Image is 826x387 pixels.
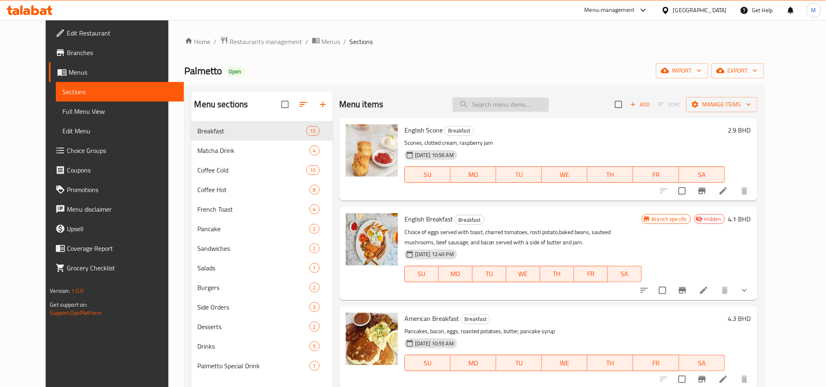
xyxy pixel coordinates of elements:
span: English Breakfast [404,213,453,225]
button: Manage items [686,97,758,112]
div: Pancake2 [191,219,333,239]
div: items [309,283,320,292]
div: Pancake [198,224,309,234]
span: SA [682,357,722,369]
span: Edit Menu [62,126,177,136]
div: Coffee Hot8 [191,180,333,199]
span: Open [226,68,245,75]
span: Coffee Hot [198,185,309,195]
span: Burgers [198,283,309,292]
span: SU [408,268,435,280]
div: items [309,341,320,351]
span: FR [577,268,605,280]
button: TH [540,266,574,282]
div: Open [226,67,245,77]
span: MO [454,357,493,369]
span: WE [510,268,537,280]
span: 1 [310,264,319,272]
span: Menus [322,37,340,46]
span: Coffee Cold [198,165,307,175]
span: Coverage Report [67,243,177,253]
span: Breakfast [198,126,307,136]
span: SU [408,357,447,369]
span: Select section [610,96,627,113]
span: American Breakfast [404,312,459,325]
nav: Menu sections [191,118,333,379]
div: Coffee Cold10 [191,160,333,180]
div: Menu-management [585,5,635,15]
span: Palmetto Special Drink [198,361,309,371]
span: Select all sections [276,96,294,113]
button: WE [542,355,587,371]
span: FR [636,169,676,181]
a: Grocery Checklist [49,258,183,278]
img: English Breakfast [346,213,398,265]
span: 4 [310,147,319,155]
button: TH [587,166,633,183]
a: Menus [49,62,183,82]
div: Breakfast [455,215,484,225]
span: export [718,66,758,76]
span: FR [636,357,676,369]
span: 2 [310,323,319,331]
button: SU [404,266,439,282]
div: Drinks5 [191,336,333,356]
span: TH [591,169,630,181]
button: delete [715,281,735,300]
div: Breakfast [461,314,490,324]
button: TU [473,266,506,282]
button: MO [439,266,473,282]
h2: Menu sections [194,98,248,111]
span: Hidden [701,215,724,223]
span: Sections [62,87,177,97]
button: SA [608,266,642,282]
svg: Show Choices [740,285,749,295]
a: Upsell [49,219,183,239]
span: Menus [68,67,177,77]
a: Menu disclaimer [49,199,183,219]
span: 1.0.0 [71,285,84,296]
span: 5 [310,343,319,350]
div: Drinks [198,341,309,351]
button: SA [679,355,725,371]
span: Version: [50,285,70,296]
span: Sandwiches [198,243,309,253]
span: Full Menu View [62,106,177,116]
span: TU [499,357,539,369]
div: items [306,126,319,136]
span: Select section first [653,98,686,111]
a: Branches [49,43,183,62]
div: Matcha Drink [198,146,309,155]
li: / [306,37,309,46]
div: Sandwiches2 [191,239,333,258]
div: Matcha Drink4 [191,141,333,160]
span: 1 [310,362,319,370]
a: Promotions [49,180,183,199]
span: 4 [310,206,319,213]
div: items [306,165,319,175]
span: Menu disclaimer [67,204,177,214]
div: French Toast [198,204,309,214]
span: MO [454,169,493,181]
button: WE [542,166,587,183]
a: Edit menu item [699,285,709,295]
span: Sections [350,37,373,46]
button: FR [633,166,679,183]
span: Promotions [67,185,177,195]
span: Edit Restaurant [67,28,177,38]
span: 3 [310,303,319,311]
span: [DATE] 10:55 AM [412,340,457,347]
h6: 2.9 BHD [728,124,751,136]
span: Branches [67,48,177,57]
span: Breakfast [445,126,474,135]
img: American Breakfast [346,313,398,365]
img: English Scone [346,124,398,177]
span: Select to update [674,182,691,199]
span: Salads [198,263,309,273]
a: Sections [56,82,183,102]
span: Choice Groups [67,146,177,155]
span: SA [611,268,638,280]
